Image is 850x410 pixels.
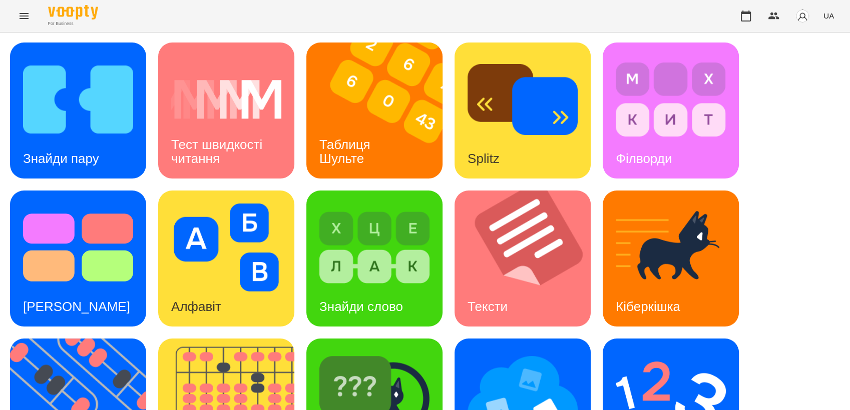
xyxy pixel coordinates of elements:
h3: Філворди [616,151,672,166]
img: Тексти [455,190,603,326]
img: Splitz [468,55,578,143]
a: ФілвордиФілворди [603,42,739,178]
h3: Алфавіт [171,299,221,314]
span: For Business [48,20,98,27]
h3: [PERSON_NAME] [23,299,130,314]
h3: Splitz [468,151,500,166]
a: Тест Струпа[PERSON_NAME] [10,190,146,326]
h3: Тест швидкості читання [171,137,266,165]
h3: Тексти [468,299,508,314]
a: КіберкішкаКіберкішка [603,190,739,326]
a: SplitzSplitz [455,42,591,178]
img: Кіберкішка [616,203,726,291]
h3: Таблиця Шульте [319,137,374,165]
img: Знайди пару [23,55,133,143]
h3: Знайди слово [319,299,403,314]
a: Знайди словоЗнайди слово [306,190,443,326]
button: UA [819,6,838,25]
button: Menu [12,4,36,28]
h3: Знайди пару [23,151,99,166]
a: ТекстиТексти [455,190,591,326]
img: Тест швидкості читання [171,55,281,143]
img: avatar_s.png [795,9,809,23]
img: Таблиця Шульте [306,42,455,178]
img: Voopty Logo [48,5,98,19]
a: АлфавітАлфавіт [158,190,294,326]
a: Знайди паруЗнайди пару [10,42,146,178]
a: Тест швидкості читанняТест швидкості читання [158,42,294,178]
img: Тест Струпа [23,203,133,291]
img: Знайди слово [319,203,430,291]
img: Філворди [616,55,726,143]
a: Таблиця ШультеТаблиця Шульте [306,42,443,178]
span: UA [823,10,834,21]
img: Алфавіт [171,203,281,291]
h3: Кіберкішка [616,299,680,314]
